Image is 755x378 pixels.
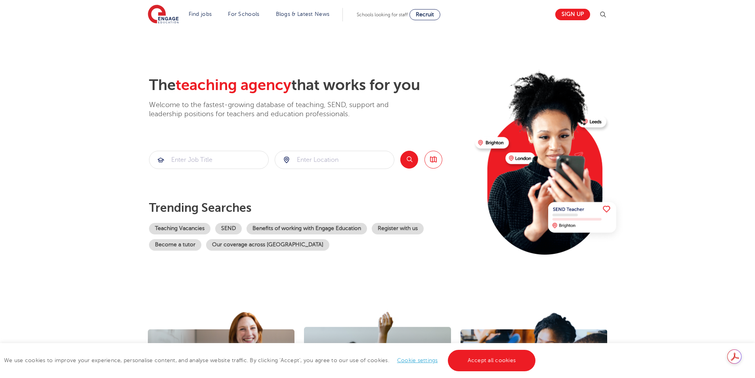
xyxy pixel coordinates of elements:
[228,11,259,17] a: For Schools
[448,350,536,371] a: Accept all cookies
[555,9,590,20] a: Sign up
[149,239,201,251] a: Become a tutor
[148,5,179,25] img: Engage Education
[397,357,438,363] a: Cookie settings
[4,357,537,363] span: We use cookies to improve your experience, personalise content, and analyse website traffic. By c...
[275,151,394,169] div: Submit
[189,11,212,17] a: Find jobs
[149,76,469,94] h2: The that works for you
[416,12,434,17] span: Recruit
[357,12,408,17] span: Schools looking for staff
[400,151,418,169] button: Search
[276,11,330,17] a: Blogs & Latest News
[176,77,291,94] span: teaching agency
[372,223,424,234] a: Register with us
[149,223,210,234] a: Teaching Vacancies
[275,151,394,169] input: Submit
[409,9,440,20] a: Recruit
[149,151,269,169] div: Submit
[149,151,268,169] input: Submit
[149,100,411,119] p: Welcome to the fastest-growing database of teaching, SEND, support and leadership positions for t...
[215,223,242,234] a: SEND
[247,223,367,234] a: Benefits of working with Engage Education
[206,239,329,251] a: Our coverage across [GEOGRAPHIC_DATA]
[149,201,469,215] p: Trending searches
